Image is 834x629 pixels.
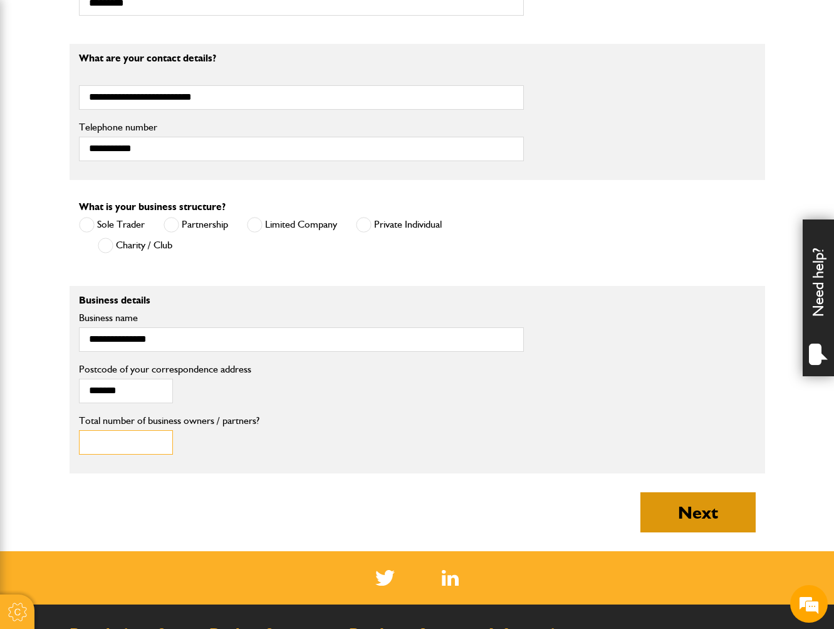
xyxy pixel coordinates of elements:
[16,227,229,376] textarea: Type your message and hit 'Enter'
[79,217,145,233] label: Sole Trader
[79,122,524,132] label: Telephone number
[442,570,459,586] img: Linked In
[16,116,229,144] input: Enter your last name
[98,238,172,253] label: Charity / Club
[170,386,227,403] em: Start Chat
[247,217,337,233] label: Limited Company
[79,364,524,374] label: Postcode of your correspondence address
[442,570,459,586] a: LinkedIn
[21,70,53,87] img: d_20077148190_company_1631870298795_20077148190
[356,217,442,233] label: Private Individual
[164,217,228,233] label: Partnership
[803,219,834,376] div: Need help?
[79,416,549,426] label: Total number of business owners / partners?
[79,313,524,323] label: Business name
[65,70,211,87] div: Chat with us now
[375,570,395,586] img: Twitter
[16,190,229,218] input: Enter your phone number
[79,295,524,305] p: Business details
[206,6,236,36] div: Minimize live chat window
[79,53,524,63] p: What are your contact details?
[16,153,229,181] input: Enter your email address
[79,202,226,212] label: What is your business structure?
[640,492,756,532] button: Next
